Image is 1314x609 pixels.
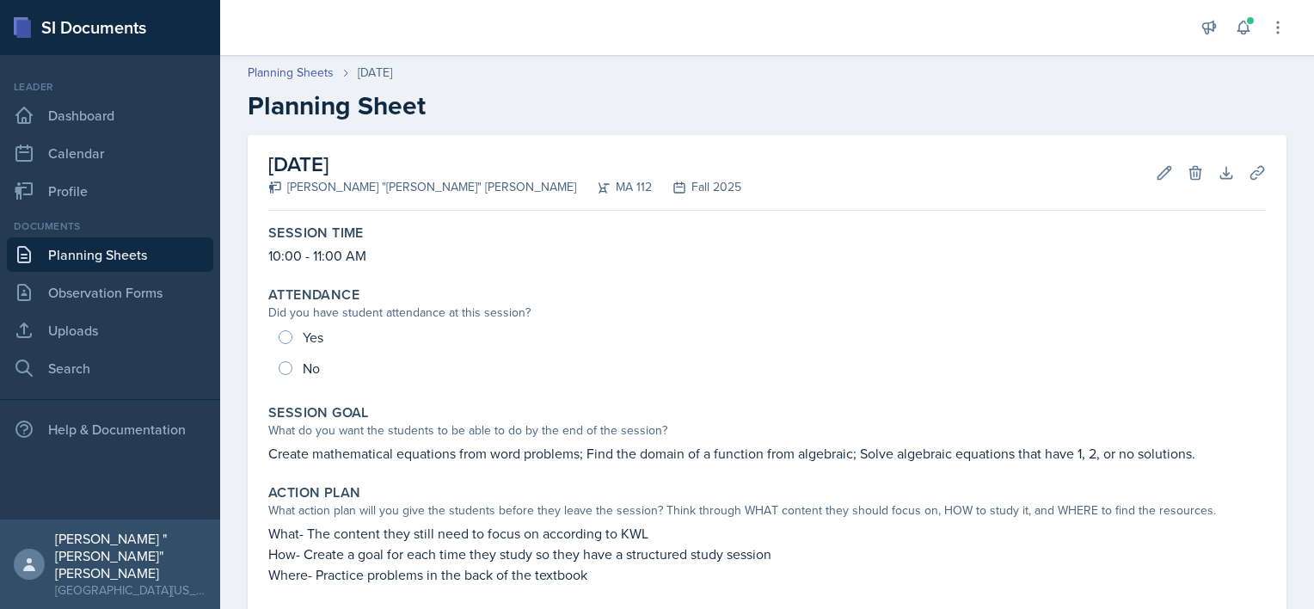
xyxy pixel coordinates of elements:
[268,178,576,196] div: [PERSON_NAME] "[PERSON_NAME]" [PERSON_NAME]
[7,136,213,170] a: Calendar
[55,530,206,581] div: [PERSON_NAME] "[PERSON_NAME]" [PERSON_NAME]
[268,304,1266,322] div: Did you have student attendance at this session?
[7,351,213,385] a: Search
[7,412,213,446] div: Help & Documentation
[7,275,213,310] a: Observation Forms
[248,64,334,82] a: Planning Sheets
[7,218,213,234] div: Documents
[7,79,213,95] div: Leader
[55,581,206,599] div: [GEOGRAPHIC_DATA][US_STATE] in [GEOGRAPHIC_DATA]
[358,64,392,82] div: [DATE]
[248,90,1286,121] h2: Planning Sheet
[652,178,741,196] div: Fall 2025
[268,245,1266,266] p: 10:00 - 11:00 AM
[576,178,652,196] div: MA 112
[7,174,213,208] a: Profile
[268,544,1266,564] p: How- Create a goal for each time they study so they have a structured study session
[268,225,364,242] label: Session Time
[7,237,213,272] a: Planning Sheets
[268,404,369,421] label: Session Goal
[268,421,1266,440] div: What do you want the students to be able to do by the end of the session?
[268,484,360,501] label: Action Plan
[268,149,741,180] h2: [DATE]
[268,501,1266,520] div: What action plan will you give the students before they leave the session? Think through WHAT con...
[7,313,213,348] a: Uploads
[7,98,213,132] a: Dashboard
[268,286,359,304] label: Attendance
[268,523,1266,544] p: What- The content they still need to focus on according to KWL
[268,443,1266,464] p: Create mathematical equations from word problems; Find the domain of a function from algebraic; S...
[268,564,1266,585] p: Where- Practice problems in the back of the textbook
